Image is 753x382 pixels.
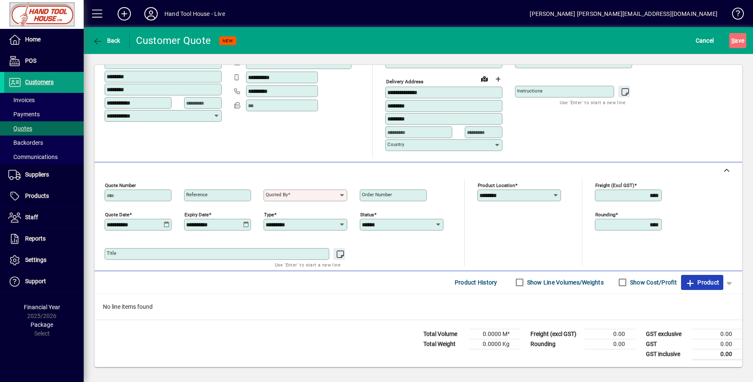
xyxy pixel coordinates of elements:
[585,339,635,349] td: 0.00
[90,33,123,48] button: Back
[478,182,515,188] mat-label: Product location
[692,339,742,349] td: 0.00
[266,192,288,197] mat-label: Quoted by
[685,276,719,289] span: Product
[491,72,505,86] button: Choose address
[111,6,138,21] button: Add
[731,34,744,47] span: ave
[642,349,692,359] td: GST inclusive
[595,211,615,217] mat-label: Rounding
[455,276,497,289] span: Product History
[525,278,604,287] label: Show Line Volumes/Weights
[4,29,84,50] a: Home
[138,6,164,21] button: Profile
[105,182,136,188] mat-label: Quote number
[692,349,742,359] td: 0.00
[362,192,392,197] mat-label: Order number
[4,250,84,271] a: Settings
[31,321,53,328] span: Package
[136,34,211,47] div: Customer Quote
[387,141,404,147] mat-label: Country
[4,186,84,207] a: Products
[107,250,116,256] mat-label: Title
[184,211,209,217] mat-label: Expiry date
[681,275,723,290] button: Product
[692,329,742,339] td: 0.00
[8,139,43,146] span: Backorders
[4,271,84,292] a: Support
[25,36,41,43] span: Home
[95,294,742,320] div: No line items found
[4,121,84,136] a: Quotes
[360,211,374,217] mat-label: Status
[264,211,274,217] mat-label: Type
[4,107,84,121] a: Payments
[164,7,225,21] div: Hand Tool House - Live
[469,329,520,339] td: 0.0000 M³
[517,88,543,94] mat-label: Instructions
[628,278,677,287] label: Show Cost/Profit
[275,260,341,269] mat-hint: Use 'Enter' to start a new line
[8,154,58,160] span: Communications
[726,2,743,29] a: Knowledge Base
[560,97,625,107] mat-hint: Use 'Enter' to start a new line
[4,51,84,72] a: POS
[4,164,84,185] a: Suppliers
[25,171,49,178] span: Suppliers
[25,192,49,199] span: Products
[696,34,714,47] span: Cancel
[4,207,84,228] a: Staff
[4,136,84,150] a: Backorders
[84,33,130,48] app-page-header-button: Back
[24,304,60,310] span: Financial Year
[526,339,585,349] td: Rounding
[25,256,46,263] span: Settings
[25,278,46,285] span: Support
[105,211,129,217] mat-label: Quote date
[694,33,716,48] button: Cancel
[4,93,84,107] a: Invoices
[4,150,84,164] a: Communications
[469,339,520,349] td: 0.0000 Kg
[8,125,32,132] span: Quotes
[642,329,692,339] td: GST exclusive
[530,7,717,21] div: [PERSON_NAME] [PERSON_NAME][EMAIL_ADDRESS][DOMAIN_NAME]
[25,57,36,64] span: POS
[25,79,54,85] span: Customers
[25,235,46,242] span: Reports
[478,72,491,85] a: View on map
[92,37,120,44] span: Back
[186,192,207,197] mat-label: Reference
[451,275,501,290] button: Product History
[585,329,635,339] td: 0.00
[223,38,233,44] span: NEW
[8,97,35,103] span: Invoices
[419,339,469,349] td: Total Weight
[526,329,585,339] td: Freight (excl GST)
[731,37,735,44] span: S
[642,339,692,349] td: GST
[419,329,469,339] td: Total Volume
[8,111,40,118] span: Payments
[729,33,746,48] button: Save
[4,228,84,249] a: Reports
[25,214,38,220] span: Staff
[595,182,634,188] mat-label: Freight (excl GST)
